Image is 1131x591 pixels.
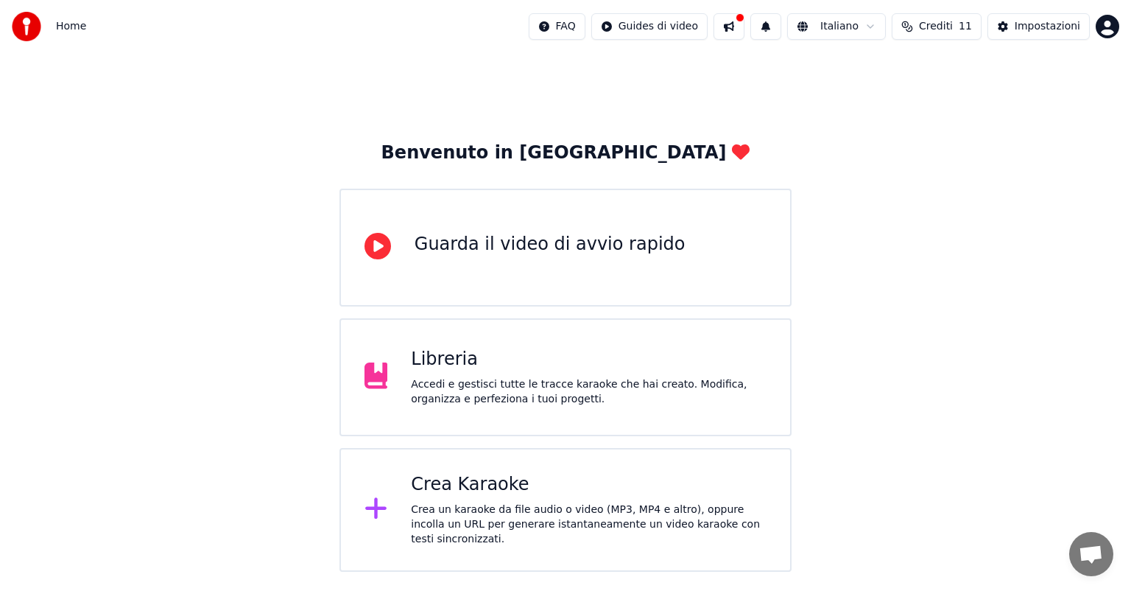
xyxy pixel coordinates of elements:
[919,19,953,34] span: Crediti
[892,13,982,40] button: Crediti11
[959,19,972,34] span: 11
[411,503,767,547] div: Crea un karaoke da file audio o video (MP3, MP4 e altro), oppure incolla un URL per generare ista...
[529,13,585,40] button: FAQ
[411,377,767,407] div: Accedi e gestisci tutte le tracce karaoke che hai creato. Modifica, organizza e perfeziona i tuoi...
[411,473,767,497] div: Crea Karaoke
[591,13,708,40] button: Guides di video
[12,12,41,41] img: youka
[411,348,767,371] div: Libreria
[415,233,686,256] div: Guarda il video di avvio rapido
[381,141,750,165] div: Benvenuto in [GEOGRAPHIC_DATA]
[56,19,86,34] span: Home
[987,13,1090,40] button: Impostazioni
[56,19,86,34] nav: breadcrumb
[1015,19,1080,34] div: Impostazioni
[1069,532,1113,576] div: Aprire la chat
